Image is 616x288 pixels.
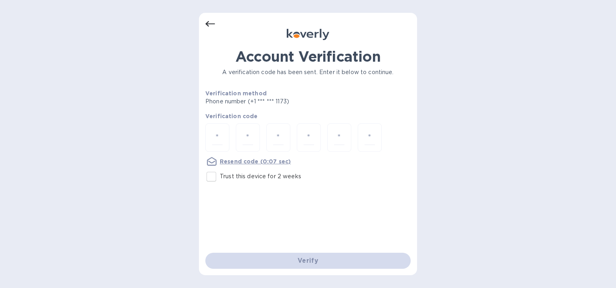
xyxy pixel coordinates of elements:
[205,90,267,97] b: Verification method
[205,112,411,120] p: Verification code
[220,172,301,181] p: Trust this device for 2 weeks
[205,68,411,77] p: A verification code has been sent. Enter it below to continue.
[205,48,411,65] h1: Account Verification
[220,158,291,165] u: Resend code (0:07 sec)
[205,97,351,106] p: Phone number (+1 *** *** 1173)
